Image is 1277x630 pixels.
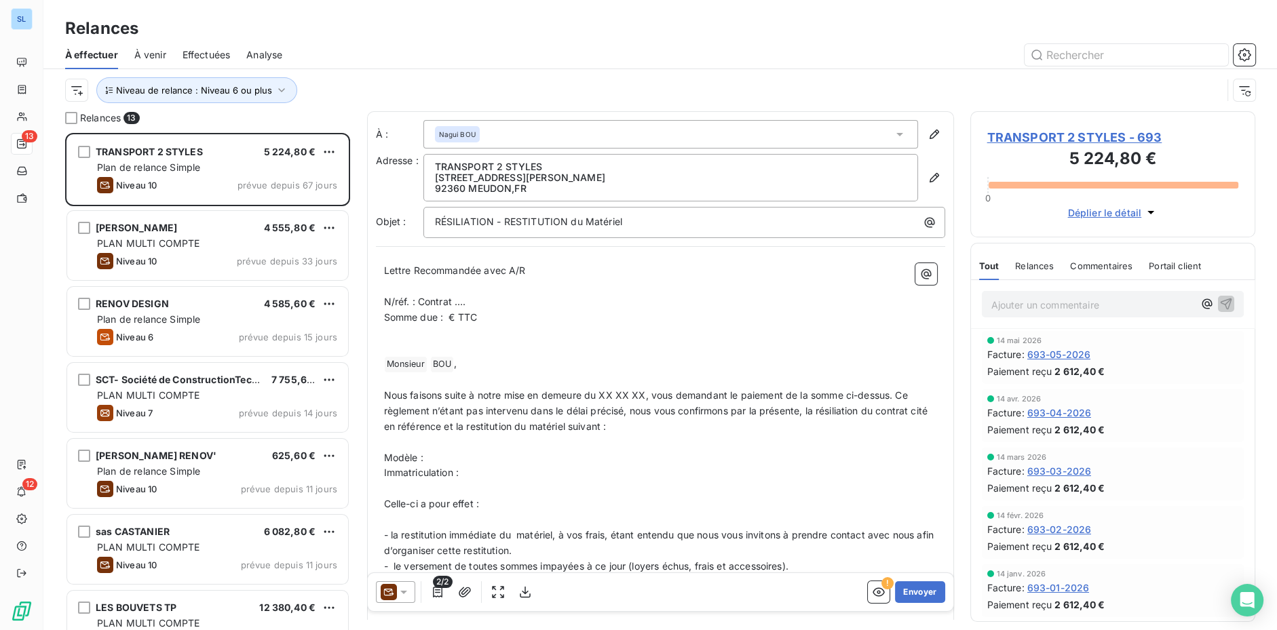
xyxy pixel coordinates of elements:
[987,464,1025,478] span: Facture :
[1027,522,1092,536] span: 693-02-2026
[895,580,945,602] button: Envoyer
[376,216,406,227] span: Objet :
[264,222,316,233] span: 4 555,80 €
[979,260,999,271] span: Tout
[264,298,316,309] span: 4 585,60 €
[116,484,157,494] span: Niveau 10
[1027,347,1091,361] span: 693-05-2026
[97,237,200,249] span: PLAN MULTI COMPTE
[987,128,1239,146] span: TRANSPORT 2 STYLES - 693
[987,347,1025,361] span: Facture :
[1054,364,1105,378] span: 2 612,40 €
[246,48,282,62] span: Analyse
[385,357,427,372] span: Monsieur
[435,161,907,172] p: TRANSPORT 2 STYLES
[96,374,285,385] span: SCT- Société de ConstructionTechnique
[384,264,526,276] span: Lettre Recommandée avec A/R
[1067,205,1141,220] span: Déplier le détail
[1149,260,1201,271] span: Portail client
[384,389,931,432] span: Nous faisons suite à notre mise en demeure du XX XX XX, vous demandant le paiement de la somme c...
[96,298,169,309] span: RENOV DESIGN
[1027,580,1090,595] span: 693-01-2026
[97,313,200,325] span: Plan de relance Simple
[97,465,200,477] span: Plan de relance Simple
[1063,205,1162,220] button: Déplier le détail
[237,180,337,191] span: prévue depuis 67 jours
[96,450,216,461] span: [PERSON_NAME] RENOV'
[439,130,476,139] span: Nagui BOU
[96,602,176,613] span: LES BOUVETS TP
[384,311,478,323] span: Somme due : € TTC
[987,364,1052,378] span: Paiement reçu
[96,77,297,103] button: Niveau de relance : Niveau 6 ou plus
[384,452,423,463] span: Modèle :
[997,395,1042,403] span: 14 avr. 2026
[987,481,1052,495] span: Paiement reçu
[116,332,153,342] span: Niveau 6
[65,133,350,630] div: grid
[987,539,1052,553] span: Paiement reçu
[259,602,316,613] span: 12 380,40 €
[65,16,138,41] h3: Relances
[384,296,466,307] span: N/réf. : Contrat ….
[239,332,337,342] span: prévue depuis 15 jours
[1027,406,1092,420] span: 693-04-2026
[96,526,170,537] span: sas CASTANIER
[241,484,337,494] span: prévue depuis 11 jours
[116,256,157,267] span: Niveau 10
[435,172,907,183] p: [STREET_ADDRESS][PERSON_NAME]
[1025,44,1228,66] input: Rechercher
[1054,597,1105,612] span: 2 612,40 €
[997,570,1046,578] span: 14 janv. 2026
[183,48,231,62] span: Effectuées
[97,161,200,173] span: Plan de relance Simple
[96,146,203,157] span: TRANSPORT 2 STYLES
[985,193,990,203] span: 0
[376,127,423,141] label: À :
[134,48,166,62] span: À venir
[1027,464,1092,478] span: 693-03-2026
[271,374,322,385] span: 7 755,60 €
[65,48,118,62] span: À effectuer
[80,111,121,125] span: Relances
[264,526,316,537] span: 6 082,80 €
[384,498,479,509] span: Celle-ci a pour effet :
[987,146,1239,174] h3: 5 224,80 €
[1070,260,1132,271] span: Commentaires
[433,575,452,587] span: 2/2
[241,559,337,570] span: prévue depuis 11 jours
[239,408,337,418] span: prévue depuis 14 jours
[987,597,1052,612] span: Paiement reçu
[1054,481,1105,495] span: 2 612,40 €
[987,522,1025,536] span: Facture :
[116,85,272,96] span: Niveau de relance : Niveau 6 ou plus
[116,408,153,418] span: Niveau 7
[1054,422,1105,437] span: 2 612,40 €
[384,560,788,572] span: - le versement de toutes sommes impayées à ce jour (loyers échus, frais et accessoires).
[116,180,157,191] span: Niveau 10
[384,529,937,556] span: - la restitution immédiate du matériel, à vos frais, étant entendu que nous vous invitons à pre...
[97,541,200,553] span: PLAN MULTI COMPTE
[454,357,457,369] span: ,
[376,155,419,166] span: Adresse :
[123,112,139,124] span: 13
[11,8,33,30] div: SL
[987,406,1025,420] span: Facture :
[11,600,33,622] img: Logo LeanPay
[1015,260,1054,271] span: Relances
[237,256,337,267] span: prévue depuis 33 jours
[987,580,1025,595] span: Facture :
[997,336,1042,344] span: 14 mai 2026
[272,450,316,461] span: 625,60 €
[384,467,459,478] span: Immatriculation :
[435,183,907,194] p: 92360 MEUDON , FR
[1054,539,1105,553] span: 2 612,40 €
[264,146,316,157] span: 5 224,80 €
[22,478,37,490] span: 12
[431,357,453,372] span: BOU
[997,511,1044,519] span: 14 févr. 2026
[116,559,157,570] span: Niveau 10
[1231,584,1263,616] div: Open Intercom Messenger
[987,422,1052,437] span: Paiement reçu
[435,216,623,227] span: RÉSILIATION - RESTITUTION du Matériel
